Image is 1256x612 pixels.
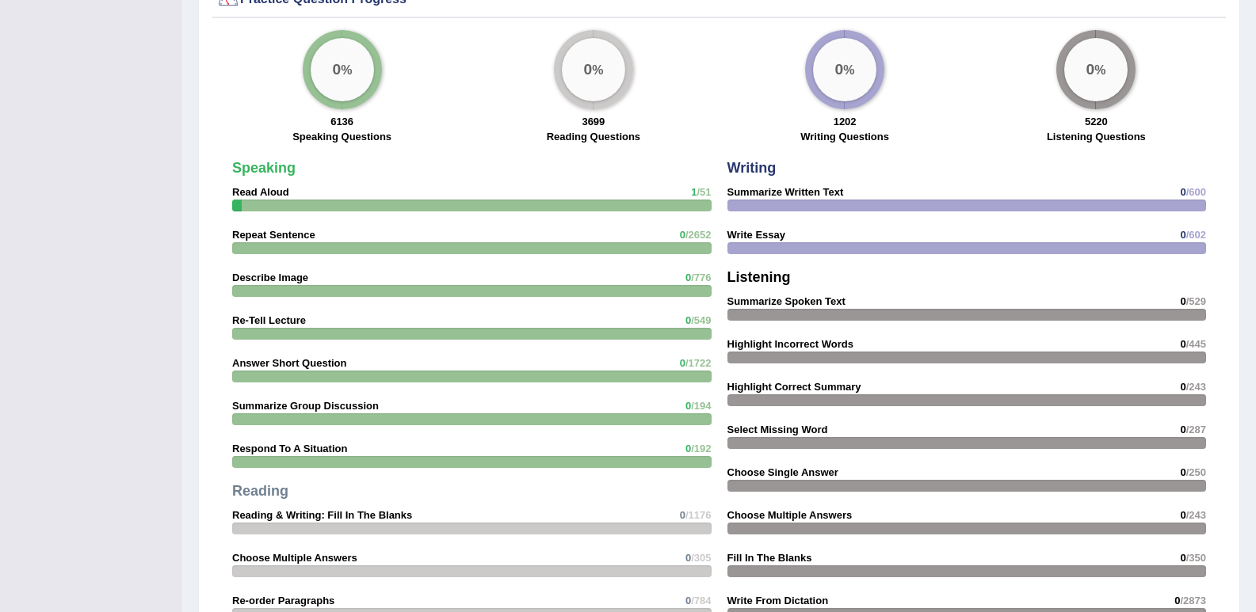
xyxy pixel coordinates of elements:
strong: Highlight Incorrect Words [727,338,853,350]
span: /1722 [685,357,712,369]
big: 0 [583,61,592,78]
div: % [311,38,374,101]
strong: Fill In The Blanks [727,552,812,564]
div: % [813,38,876,101]
label: Speaking Questions [292,129,391,144]
span: /1176 [685,509,712,521]
span: 0 [680,509,685,521]
strong: Writing [727,160,777,176]
span: /250 [1186,466,1206,478]
strong: Summarize Written Text [727,186,844,198]
span: /445 [1186,338,1206,350]
span: 0 [1174,595,1180,606]
span: 0 [1180,509,1185,521]
strong: Write From Dictation [727,595,829,606]
span: 0 [1180,424,1185,435]
strong: Choose Multiple Answers [727,509,853,521]
span: /776 [691,272,711,283]
strong: 3699 [582,116,605,127]
span: 0 [680,357,685,369]
strong: Choose Multiple Answers [232,552,357,564]
span: /305 [691,552,711,564]
span: /529 [1186,295,1206,307]
span: 0 [1180,381,1185,393]
strong: Highlight Correct Summary [727,381,861,393]
big: 0 [835,61,844,78]
span: 0 [680,229,685,241]
strong: Summarize Spoken Text [727,295,846,307]
strong: Choose Single Answer [727,466,838,478]
span: 0 [685,443,691,454]
span: 0 [685,400,691,412]
strong: 6136 [330,116,353,127]
span: /194 [691,400,711,412]
span: 1 [691,186,697,198]
span: /2873 [1180,595,1206,606]
span: 0 [1180,295,1185,307]
strong: Answer Short Question [232,357,346,369]
span: /287 [1186,424,1206,435]
span: 0 [685,552,691,564]
span: 0 [1180,186,1185,198]
span: /51 [697,186,711,198]
div: % [1064,38,1128,101]
div: % [562,38,625,101]
strong: 1202 [834,116,857,127]
span: /602 [1186,229,1206,241]
span: /784 [691,595,711,606]
span: /192 [691,443,711,454]
big: 0 [1086,61,1095,78]
strong: Re-order Paragraphs [232,595,334,606]
span: /2652 [685,229,712,241]
span: 0 [685,595,691,606]
span: /243 [1186,381,1206,393]
span: 0 [1180,466,1185,478]
strong: Speaking [232,160,296,176]
span: /243 [1186,509,1206,521]
strong: Summarize Group Discussion [232,400,379,412]
span: 0 [685,314,691,326]
span: 0 [1180,229,1185,241]
strong: Select Missing Word [727,424,828,435]
label: Reading Questions [547,129,640,144]
strong: Describe Image [232,272,308,283]
big: 0 [332,61,341,78]
label: Writing Questions [800,129,889,144]
span: /350 [1186,552,1206,564]
strong: Read Aloud [232,186,289,198]
strong: Reading & Writing: Fill In The Blanks [232,509,412,521]
span: 0 [1180,338,1185,350]
strong: Re-Tell Lecture [232,314,306,326]
span: /549 [691,314,711,326]
strong: Repeat Sentence [232,229,315,241]
span: /600 [1186,186,1206,198]
strong: Respond To A Situation [232,443,347,454]
span: 0 [685,272,691,283]
strong: Write Essay [727,229,785,241]
strong: 5220 [1085,116,1108,127]
label: Listening Questions [1047,129,1146,144]
span: 0 [1180,552,1185,564]
strong: Listening [727,269,791,285]
strong: Reading [232,483,288,499]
